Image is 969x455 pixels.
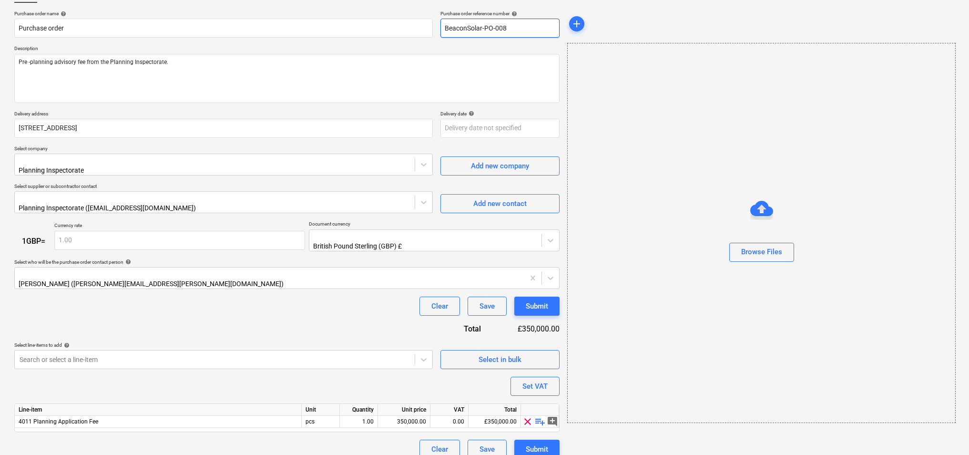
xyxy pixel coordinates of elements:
[302,404,340,416] div: Unit
[510,377,560,396] button: Set VAT
[14,259,560,265] div: Select who will be the purchase order contact person
[19,204,304,212] div: Planning Inspectorate ([EMAIL_ADDRESS][DOMAIN_NAME])
[19,166,247,174] div: Planning Inspectorate
[471,160,529,172] div: Add new company
[19,280,402,288] div: [PERSON_NAME] ([PERSON_NAME][EMAIL_ADDRESS][PERSON_NAME][DOMAIN_NAME])
[571,18,582,30] span: add
[440,119,560,138] input: Delivery date not specified
[419,297,460,316] button: Clear
[547,416,558,427] span: add_comment
[14,54,560,103] textarea: Pre -planning advisory fee from the Planning Inspectorate.
[382,416,426,428] div: 350,000.00
[469,404,521,416] div: Total
[123,259,131,265] span: help
[479,300,495,312] div: Save
[431,300,448,312] div: Clear
[59,11,66,17] span: help
[340,404,378,416] div: Quantity
[468,297,507,316] button: Save
[469,416,521,428] div: £350,000.00
[496,323,560,334] div: £350,000.00
[14,342,433,348] div: Select line-items to add
[440,10,560,17] div: Purchase order reference number
[54,222,305,230] p: Currency rate
[302,416,340,428] div: pcs
[534,416,546,427] span: playlist_add
[15,404,302,416] div: Line-item
[440,19,560,38] input: Order number
[741,246,782,258] div: Browse Files
[14,119,433,138] input: Delivery address
[14,183,433,191] p: Select supplier or subcontractor contact
[14,237,54,246] div: 1 GBP =
[467,111,474,116] span: help
[14,19,433,38] input: Document name
[19,418,98,425] span: 4011 Planning Application Fee
[479,353,521,366] div: Select in bulk
[14,10,433,17] div: Purchase order name
[430,404,469,416] div: VAT
[440,194,560,213] button: Add new contact
[344,416,374,428] div: 1.00
[378,404,430,416] div: Unit price
[14,111,433,119] p: Delivery address
[522,416,533,427] span: clear
[14,45,560,53] p: Description
[14,145,433,154] p: Select company
[440,111,560,117] div: Delivery date
[514,297,560,316] button: Submit
[567,43,956,423] div: Browse Files
[510,11,517,17] span: help
[440,156,560,176] button: Add new company
[526,300,548,312] div: Submit
[440,350,560,369] button: Select in bulk
[313,242,470,250] div: British Pound Sterling (GBP) £
[522,380,548,393] div: Set VAT
[921,409,969,455] iframe: Chat Widget
[309,221,560,229] p: Document currency
[729,243,794,262] button: Browse Files
[436,323,496,334] div: Total
[434,416,464,428] div: 0.00
[62,342,70,348] span: help
[473,197,527,210] div: Add new contact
